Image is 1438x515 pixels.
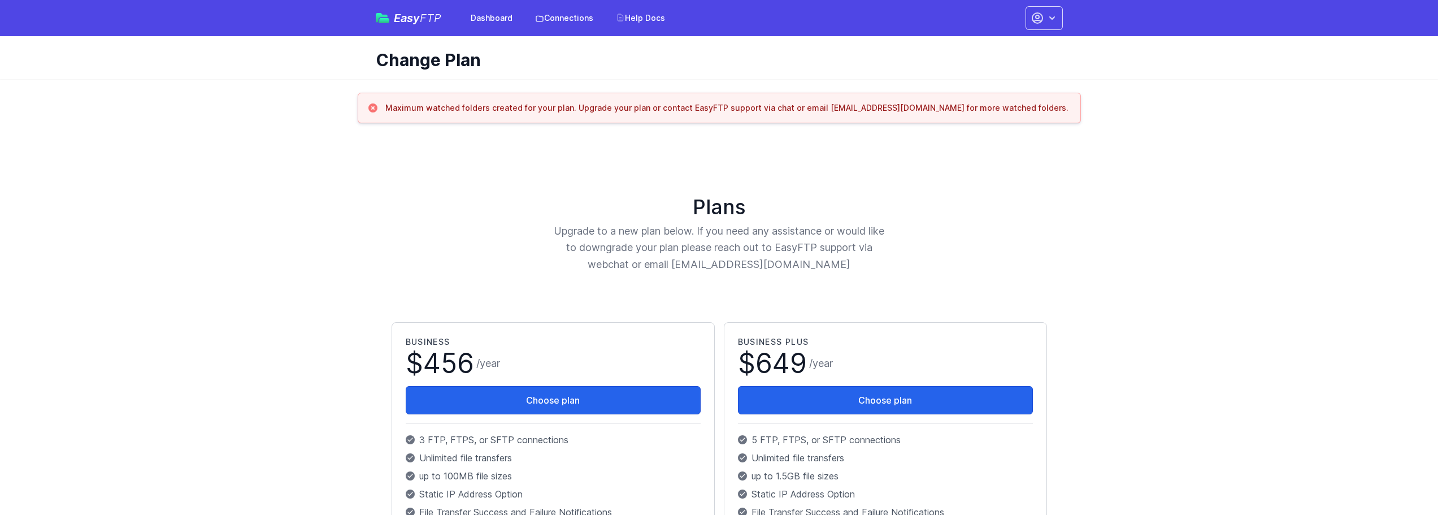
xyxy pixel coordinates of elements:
span: FTP [420,11,441,25]
span: $ [406,350,474,377]
p: Upgrade to a new plan below. If you need any assistance or would like to downgrade your plan plea... [553,223,885,272]
span: 456 [423,347,474,380]
span: $ [738,350,807,377]
span: / [476,356,500,371]
button: Choose plan [738,386,1033,414]
p: Static IP Address Option [738,487,1033,501]
span: year [480,357,500,369]
p: up to 1.5GB file sizes [738,469,1033,483]
p: up to 100MB file sizes [406,469,701,483]
a: Dashboard [464,8,519,28]
h1: Change Plan [376,50,1054,70]
p: Unlimited file transfers [406,451,701,465]
span: / [809,356,833,371]
p: 5 FTP, FTPS, or SFTP connections [738,433,1033,447]
h3: Maximum watched folders created for your plan. Upgrade your plan or contact EasyFTP support via c... [385,102,1068,114]
span: Easy [394,12,441,24]
h2: Business [406,336,701,348]
a: Connections [528,8,600,28]
a: Help Docs [609,8,672,28]
img: easyftp_logo.png [376,13,389,23]
p: Static IP Address Option [406,487,701,501]
h1: Plans [387,196,1052,218]
h2: Business Plus [738,336,1033,348]
p: Unlimited file transfers [738,451,1033,465]
span: 649 [755,347,807,380]
p: 3 FTP, FTPS, or SFTP connections [406,433,701,447]
button: Choose plan [406,386,701,414]
span: year [813,357,833,369]
a: EasyFTP [376,12,441,24]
